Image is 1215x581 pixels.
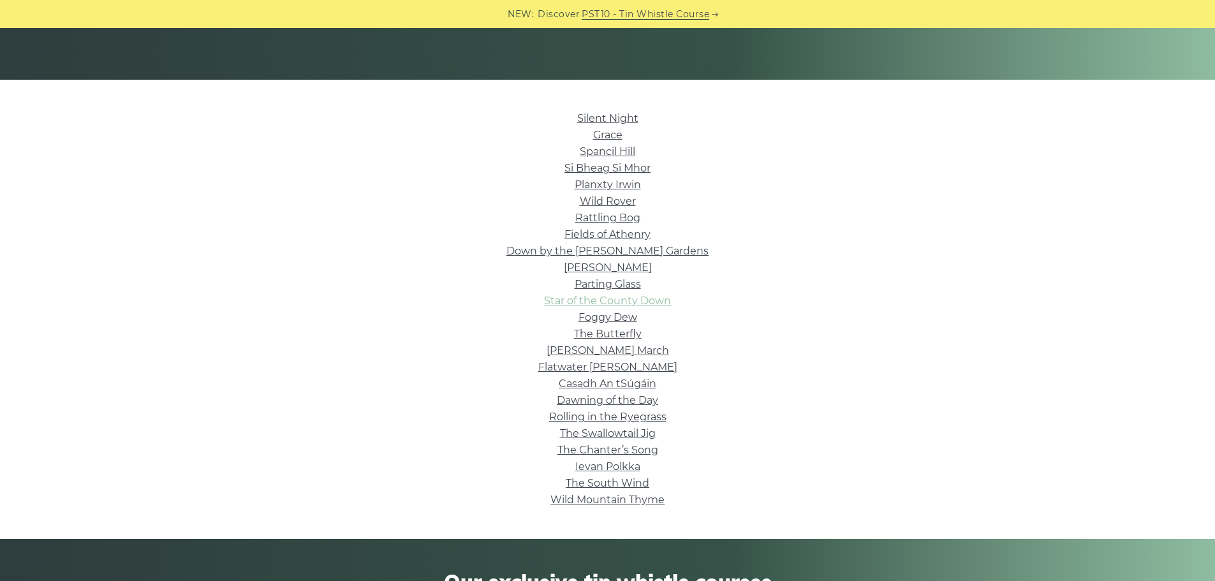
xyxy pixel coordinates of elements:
[580,195,636,207] a: Wild Rover
[564,162,651,174] a: Si­ Bheag Si­ Mhor
[559,378,656,390] a: Casadh An tSúgáin
[564,228,651,240] a: Fields of Athenry
[575,460,640,473] a: Ievan Polkka
[547,344,669,357] a: [PERSON_NAME] March
[544,295,671,307] a: Star of the County Down
[538,361,677,373] a: Flatwater [PERSON_NAME]
[578,311,637,323] a: Foggy Dew
[506,245,709,257] a: Down by the [PERSON_NAME] Gardens
[550,494,665,506] a: Wild Mountain Thyme
[557,394,658,406] a: Dawning of the Day
[575,278,641,290] a: Parting Glass
[557,444,658,456] a: The Chanter’s Song
[577,112,638,124] a: Silent Night
[560,427,656,439] a: The Swallowtail Jig
[580,145,635,158] a: Spancil Hill
[575,212,640,224] a: Rattling Bog
[508,7,534,22] span: NEW:
[538,7,580,22] span: Discover
[575,179,641,191] a: Planxty Irwin
[593,129,622,141] a: Grace
[564,261,652,274] a: [PERSON_NAME]
[574,328,642,340] a: The Butterfly
[566,477,649,489] a: The South Wind
[549,411,666,423] a: Rolling in the Ryegrass
[582,7,709,22] a: PST10 - Tin Whistle Course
